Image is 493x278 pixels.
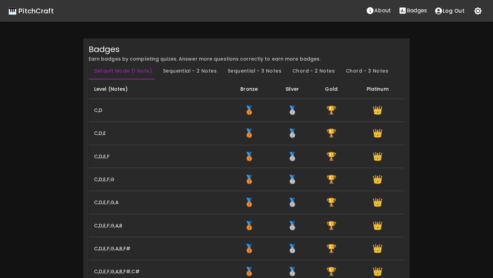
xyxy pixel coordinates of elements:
span: Get 75 correct notes with a score of 98% or better to earn the Bronze badge. [244,220,254,231]
th: C,D,E,F,G,A [89,191,226,214]
button: account of current user [431,4,468,18]
span: Get 75 correct notes with a score of 98% or better to earn the Bronze badge. [244,104,254,116]
span: Get 225 correct notes with a score of 98% or better to earn the Gold badge. [326,104,337,116]
a: Stats [395,4,431,18]
span: Get 150 correct notes with a score of 98% or better to earn the Silver badge. [287,243,298,254]
th: Silver [273,79,312,99]
button: Default Mode (1 Note) [89,63,157,79]
th: C,D,E,F,G,A,B,F# [89,237,226,260]
th: C,D,E,F,G,A,B [89,214,226,237]
div: Badges [89,44,405,55]
span: Get 150 correct notes with a score of 98% or better to earn the Silver badge. [287,127,298,139]
span: Get 225 correct notes with a score of 98% or better to earn the Gold badge. [326,220,337,231]
span: Get 225 correct notes with a score of 98% or better to earn the Gold badge. [326,243,337,254]
p: Badges [407,7,427,15]
span: Get 300 correct notes with a score of 100% or better to earn the Platinum badge. [372,243,383,254]
a: 🎹 PitchCraft [8,5,54,16]
span: Get 300 correct notes with a score of 100% or better to earn the Platinum badge. [372,104,383,116]
span: Get 150 correct notes with a score of 98% or better to earn the Silver badge. [287,197,298,208]
span: Get 75 correct notes with a score of 98% or better to earn the Bronze badge. [244,151,254,162]
th: Level (Notes) [89,79,226,99]
span: Get 225 correct notes with a score of 98% or better to earn the Gold badge. [326,127,337,139]
span: Get 300 correct notes with a score of 100% or better to earn the Platinum badge. [372,127,383,139]
span: Get 150 correct notes with a score of 98% or better to earn the Silver badge. [287,151,298,162]
span: Get 300 correct notes with a score of 100% or better to earn the Platinum badge. [372,174,383,185]
button: Stats [395,4,431,17]
th: Bronze [226,79,273,99]
span: Get 225 correct notes with a score of 98% or better to earn the Gold badge. [326,174,337,185]
th: C,D,E [89,122,226,145]
p: About [374,7,391,15]
span: Earn badges by completing quizes. Answer more questions correctly to earn more badges. [89,55,321,62]
span: Get 300 correct notes with a score of 100% or better to earn the Platinum badge. [372,151,383,162]
span: Get 150 correct notes with a score of 98% or better to earn the Silver badge. [287,104,298,116]
th: Platinum [351,79,404,99]
span: Get 225 correct notes with a score of 98% or better to earn the Gold badge. [326,197,337,208]
span: Get 150 correct notes with a score of 98% or better to earn the Silver badge. [287,220,298,231]
th: C,D,E,F,G [89,168,226,191]
span: Get 75 correct notes with a score of 98% or better to earn the Bronze badge. [244,243,254,254]
span: Get 75 correct notes with a score of 98% or better to earn the Bronze badge. [244,266,254,277]
span: Get 225 correct notes with a score of 98% or better to earn the Gold badge. [326,151,337,162]
span: Get 150 correct notes with a score of 98% or better to earn the Silver badge. [287,266,298,277]
button: Chord - 3 Notes [340,63,394,79]
span: Get 75 correct notes with a score of 98% or better to earn the Bronze badge. [244,174,254,185]
span: Get 75 correct notes with a score of 98% or better to earn the Bronze badge. [244,127,254,139]
span: Get 150 correct notes with a score of 98% or better to earn the Silver badge. [287,174,298,185]
th: Gold [312,79,351,99]
button: About [362,4,395,17]
button: Chord - 2 Notes [287,63,340,79]
th: C,D,E,F [89,145,226,168]
a: About [362,4,395,18]
button: Sequential - 3 Notes [222,63,287,79]
th: C,D [89,99,226,122]
div: Badge mode tabs [89,63,405,79]
span: Get 225 correct notes with a score of 98% or better to earn the Gold badge. [326,266,337,277]
span: Get 75 correct notes with a score of 98% or better to earn the Bronze badge. [244,197,254,208]
span: Get 300 correct notes with a score of 100% or better to earn the Platinum badge. [372,220,383,231]
span: Get 300 correct notes with a score of 100% or better to earn the Platinum badge. [372,197,383,208]
button: Sequential - 2 Notes [157,63,222,79]
span: Get 300 correct notes with a score of 100% or better to earn the Platinum badge. [372,266,383,277]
